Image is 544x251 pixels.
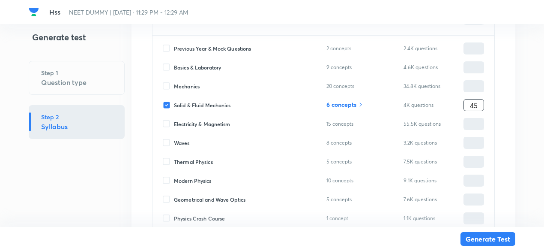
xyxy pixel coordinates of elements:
[404,82,446,90] p: 34.8K questions
[404,158,446,166] p: 7.5K questions
[326,64,386,71] p: 9 concepts
[404,64,446,71] p: 4.6K questions
[326,158,386,166] p: 5 concepts
[174,158,213,166] span: Thermal Physics
[404,120,446,128] p: 55.5K questions
[69,8,188,16] span: NEET DUMMY | [DATE] · 11:29 PM - 12:29 AM
[41,121,68,132] h5: Syllabus
[326,215,386,222] p: 1 concept
[326,100,356,109] h6: 6 concepts
[29,7,39,17] img: Company Logo
[29,31,125,51] h4: Generate test
[326,82,386,90] p: 20 concepts
[326,139,386,147] p: 8 concepts
[404,215,446,222] p: 1.1K questions
[41,112,68,121] h6: Step 2
[404,196,446,203] p: 7.6K questions
[404,45,446,52] p: 2.4K questions
[404,101,446,109] p: 4K questions
[326,177,386,184] p: 10 concepts
[460,232,515,246] button: Generate Test
[174,45,251,52] span: Previous Year & Mock Questions
[174,177,212,184] span: Modern Physics
[404,139,446,147] p: 3.2K questions
[174,82,200,90] span: Mechanics
[29,7,42,17] a: Company Logo
[174,139,190,147] span: Waves
[174,215,225,222] span: Physics Crash Course
[41,68,87,77] h6: Step 1
[41,77,87,88] h5: Question type
[326,45,386,52] p: 2 concepts
[174,120,230,128] span: Electricity & Magnetism
[174,196,245,203] span: Geometrical and Wave Optics
[326,120,386,128] p: 15 concepts
[326,196,386,203] p: 5 concepts
[49,7,60,16] span: Hss
[174,64,221,71] span: Basics & Laboratory
[404,177,446,184] p: 9.1K questions
[174,101,231,109] span: Solid & Fluid Mechanics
